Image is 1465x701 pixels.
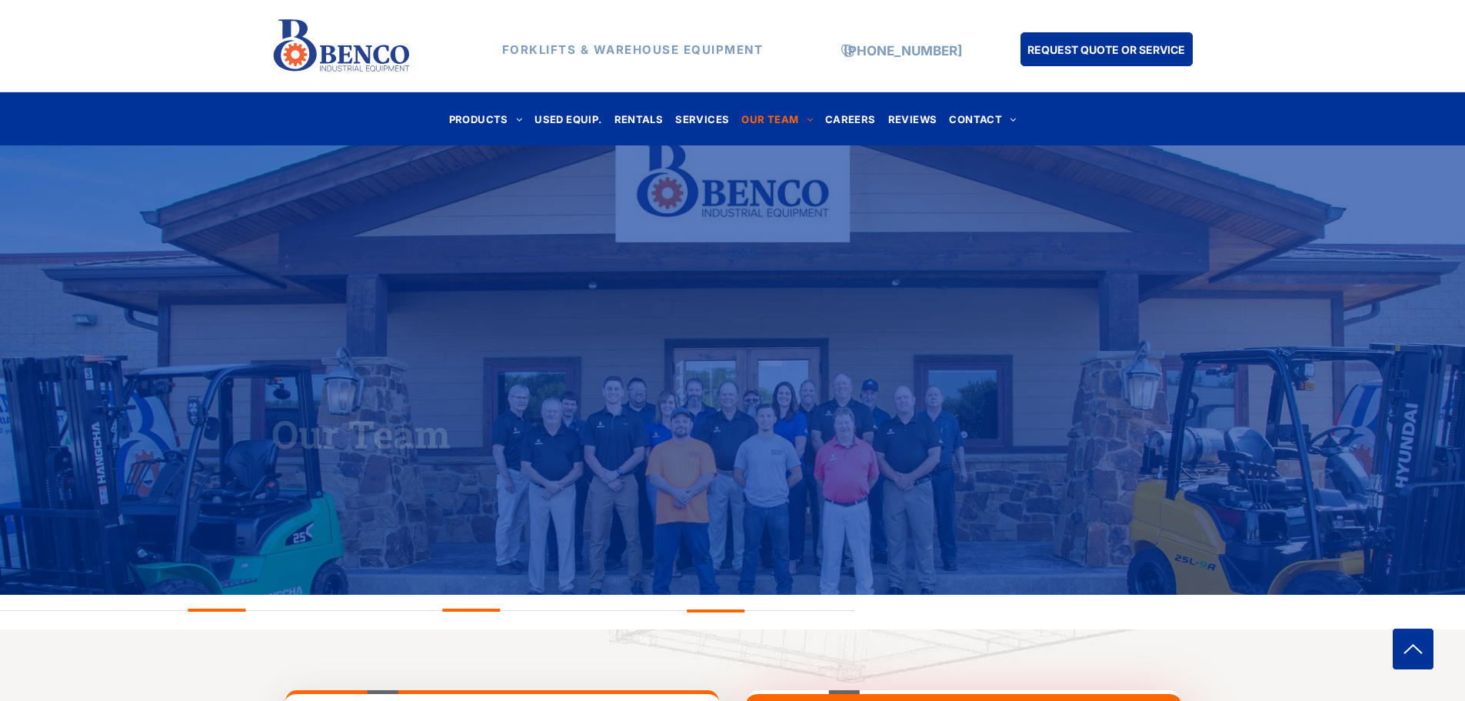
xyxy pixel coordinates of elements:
span: Our Team [271,409,451,460]
a: SERVICES [669,108,735,129]
a: CAREERS [819,108,882,129]
a: REVIEWS [882,108,944,129]
a: OUR TEAM [735,108,819,129]
strong: FORKLIFTS & WAREHOUSE EQUIPMENT [502,42,764,57]
a: RENTALS [608,108,670,129]
span: REQUEST QUOTE OR SERVICE [1027,35,1185,64]
a: REQUEST QUOTE OR SERVICE [1021,32,1193,66]
a: USED EQUIP. [528,108,608,129]
a: PRODUCTS [443,108,529,129]
a: CONTACT [943,108,1022,129]
a: [PHONE_NUMBER] [844,43,962,58]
